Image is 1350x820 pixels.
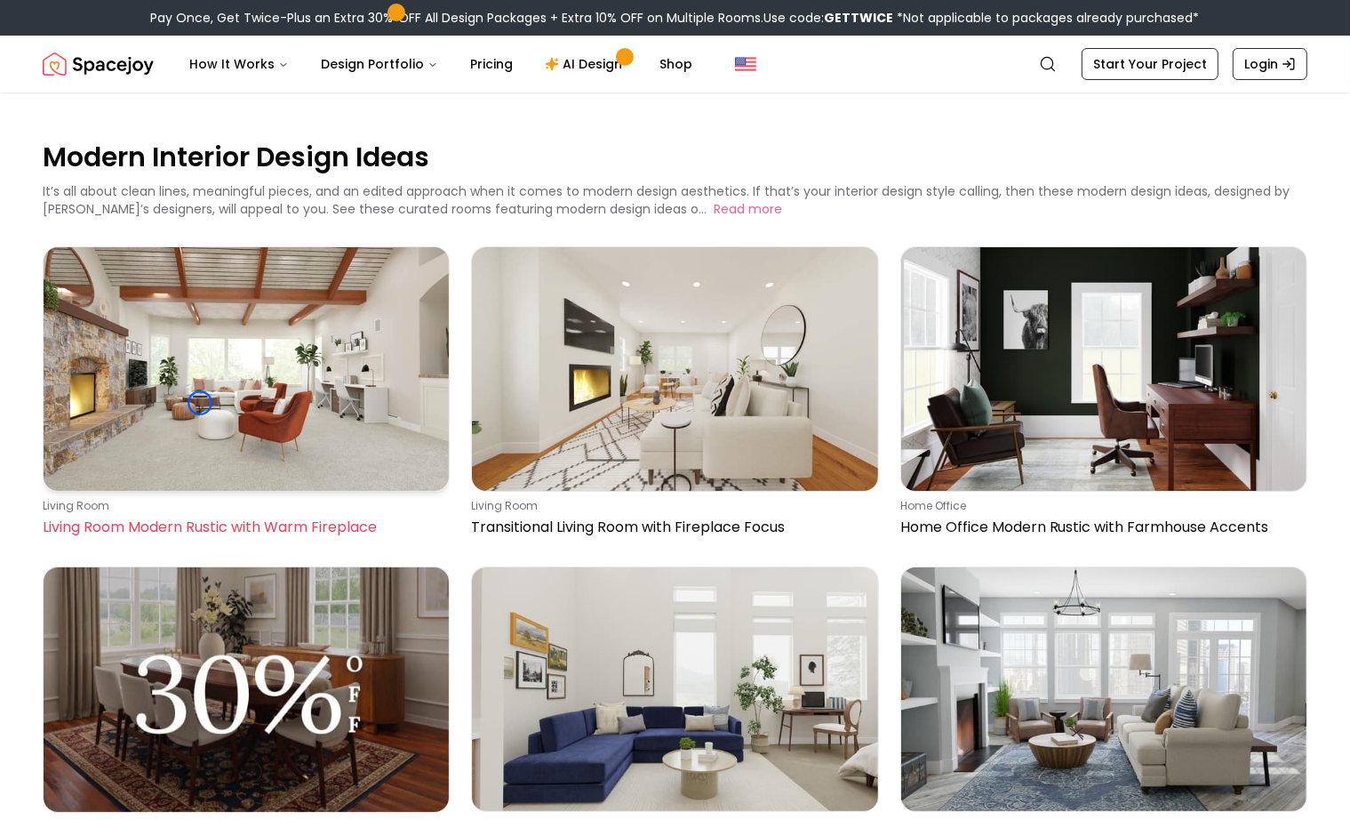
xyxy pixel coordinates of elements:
img: Spacejoy Logo [43,46,154,82]
button: How It Works [175,46,303,82]
nav: Global [43,36,1307,92]
a: Login [1233,48,1307,80]
b: GETTWICE [825,9,894,27]
img: Modern Transitional Living Room with Navy Blue Sofa [472,567,877,811]
img: Home Office Modern Rustic with Farmhouse Accents [901,247,1306,491]
a: Shop [645,46,707,82]
img: Modern Traditional Living Room with Rustic Accents [901,567,1306,811]
img: Transitional Living Room with Fireplace Focus [472,247,877,491]
p: Transitional Living Room with Fireplace Focus [471,517,871,538]
p: Home Office Modern Rustic with Farmhouse Accents [900,517,1300,538]
div: Pay Once, Get Twice-Plus an Extra 30% OFF All Design Packages + Extra 10% OFF on Multiple Rooms. [151,9,1200,27]
span: *Not applicable to packages already purchased* [894,9,1200,27]
p: living room [43,499,443,513]
nav: Main [175,46,707,82]
a: Home Office Modern Rustic with Farmhouse Accentshome officeHome Office Modern Rustic with Farmhou... [900,246,1307,545]
p: home office [900,499,1300,513]
a: AI Design [531,46,642,82]
img: Living Room Modern Rustic with Warm Fireplace [44,247,449,491]
a: Living Room Modern Rustic with Warm Fireplaceliving roomLiving Room Modern Rustic with Warm Firep... [43,246,450,545]
a: Transitional Living Room with Fireplace Focusliving roomTransitional Living Room with Fireplace F... [471,246,878,545]
p: It’s all about clean lines, meaningful pieces, and an edited approach when it comes to modern des... [43,182,1290,218]
img: Get 30% OFF All Design Packages [44,567,449,812]
span: Use code: [764,9,894,27]
img: United States [735,53,756,75]
p: Modern Interior Design Ideas [43,139,1307,175]
button: Read more [714,200,782,218]
a: Spacejoy [43,46,154,82]
button: Design Portfolio [307,46,452,82]
p: living room [471,499,871,513]
a: Start Your Project [1082,48,1218,80]
p: Living Room Modern Rustic with Warm Fireplace [43,517,443,538]
a: Pricing [456,46,527,82]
